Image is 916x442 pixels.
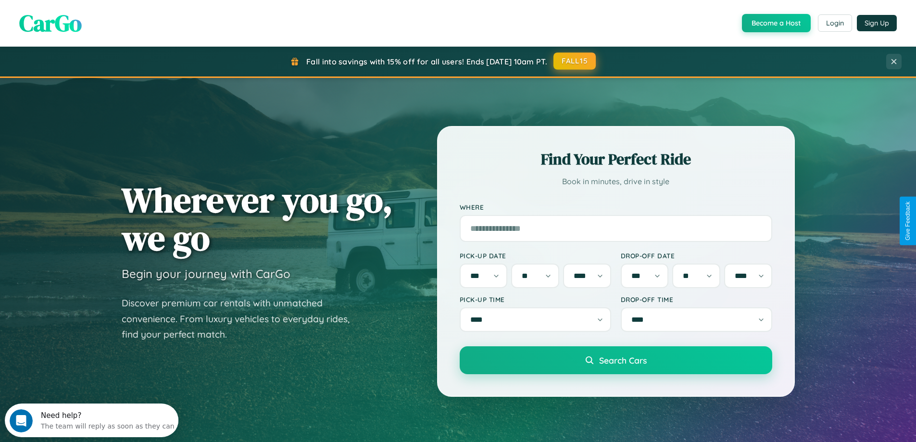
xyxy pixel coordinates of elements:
[904,202,911,240] div: Give Feedback
[460,252,611,260] label: Pick-up Date
[599,355,647,366] span: Search Cars
[19,7,82,39] span: CarGo
[4,4,179,30] div: Open Intercom Messenger
[460,175,772,189] p: Book in minutes, drive in style
[36,8,170,16] div: Need help?
[742,14,811,32] button: Become a Host
[857,15,897,31] button: Sign Up
[36,16,170,26] div: The team will reply as soon as they can
[460,295,611,303] label: Pick-up Time
[306,57,547,66] span: Fall into savings with 15% off for all users! Ends [DATE] 10am PT.
[5,404,178,437] iframe: Intercom live chat discovery launcher
[460,149,772,170] h2: Find Your Perfect Ride
[122,295,362,342] p: Discover premium car rentals with unmatched convenience. From luxury vehicles to everyday rides, ...
[122,266,290,281] h3: Begin your journey with CarGo
[621,252,772,260] label: Drop-off Date
[460,203,772,211] label: Where
[621,295,772,303] label: Drop-off Time
[10,409,33,432] iframe: Intercom live chat
[818,14,852,32] button: Login
[460,346,772,374] button: Search Cars
[122,181,393,257] h1: Wherever you go, we go
[553,52,596,70] button: FALL15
